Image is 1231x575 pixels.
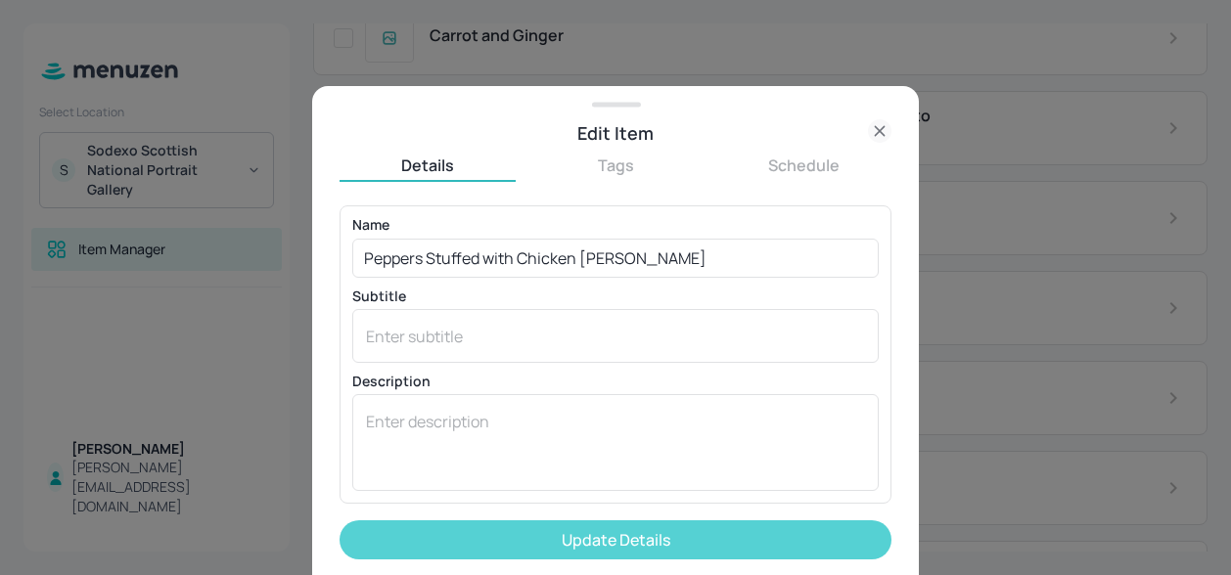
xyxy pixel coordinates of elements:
p: Subtitle [352,289,879,303]
button: Details [340,155,516,176]
p: Name [352,218,879,232]
p: Description [352,375,879,388]
input: Enter item name [352,239,879,278]
button: Tags [527,155,704,176]
button: Update Details [340,520,891,559]
div: Edit Item [340,119,891,147]
button: Schedule [715,155,891,176]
